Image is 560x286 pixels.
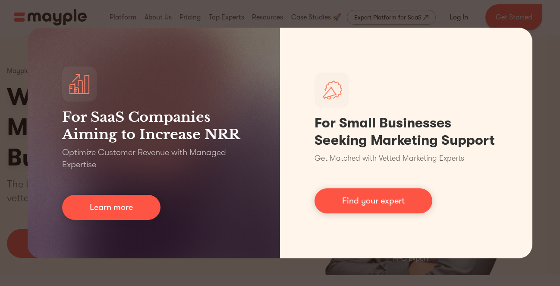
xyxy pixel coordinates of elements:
[62,195,160,220] a: Learn more
[62,146,245,171] p: Optimize Customer Revenue with Managed Expertise
[315,188,432,213] a: Find your expert
[315,114,498,149] h1: For Small Businesses Seeking Marketing Support
[315,153,464,164] p: Get Matched with Vetted Marketing Experts
[62,108,245,143] h3: For SaaS Companies Aiming to Increase NRR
